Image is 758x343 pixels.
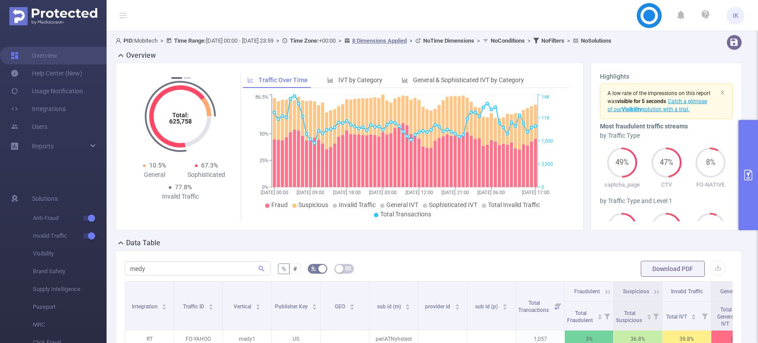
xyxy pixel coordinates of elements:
span: Total Transactions [518,300,550,313]
span: MRC [33,316,107,334]
tspan: 3,500 [541,161,553,167]
div: Sort [405,303,410,308]
i: Filter menu [698,302,711,330]
div: by Traffic Type [600,131,733,140]
b: No Solutions [581,37,611,44]
i: icon: caret-up [691,313,696,315]
span: > [274,37,282,44]
i: icon: line-chart [247,77,254,83]
tspan: Total: [172,112,189,119]
i: icon: caret-down [691,316,696,319]
span: Integration [132,303,159,310]
i: icon: table [345,266,351,271]
span: > [336,37,344,44]
span: Mobitech [DATE] 00:00 - [DATE] 23:59 +00:00 [115,37,611,44]
span: IVT by Category [338,76,382,84]
span: A low rate of the impressions on this report [607,90,710,96]
tspan: [DATE] 03:00 [369,190,397,195]
tspan: [DATE] 21:00 [441,190,469,195]
a: Reports [32,137,54,155]
span: GEO [335,303,346,310]
span: Visibility [33,245,107,263]
i: icon: caret-down [209,306,214,309]
button: icon: close [720,88,725,97]
i: Filter menu [601,302,613,330]
i: icon: bg-colors [311,266,316,271]
i: Filter menu [552,282,564,330]
tspan: 0% [262,184,268,190]
span: Total Fraudulent [567,310,594,323]
span: 49% [607,159,637,166]
b: No Filters [541,37,564,44]
tspan: 11K [541,115,550,121]
span: 77.8% [175,183,192,191]
i: icon: caret-up [647,313,651,315]
div: Sort [162,303,167,308]
i: icon: caret-up [502,303,507,305]
span: Brand Safety [33,263,107,280]
i: icon: caret-up [256,303,261,305]
b: Time Range: [174,37,206,44]
b: PID: [123,37,134,44]
span: % [282,265,286,272]
tspan: [DATE] 09:00 [297,190,324,195]
i: Filter menu [650,302,662,330]
span: General & Sophisticated IVT by Category [413,76,524,84]
i: icon: bar-chart [402,77,408,83]
tspan: 86.5% [255,95,268,100]
tspan: [DATE] 12:00 [405,190,433,195]
span: > [474,37,483,44]
b: Time Zone: [290,37,319,44]
button: 1 [171,77,182,79]
a: Overview [11,47,57,64]
span: > [158,37,166,44]
div: Sort [312,303,317,308]
div: Sort [502,303,508,308]
h2: Data Table [126,238,160,248]
tspan: [DATE] 06:00 [478,190,505,195]
h2: Overview [126,50,156,61]
button: 2 [184,77,191,79]
a: Help Center (New) [11,64,82,82]
p: CTV [644,180,689,189]
p: FO-NATIVE [688,180,733,189]
div: Sort [455,303,460,308]
i: icon: caret-down [405,306,410,309]
i: icon: caret-down [597,316,602,319]
i: icon: caret-up [312,303,317,305]
span: Suspicious [298,201,328,208]
span: 67.3% [201,162,218,169]
tspan: [DATE] 17:00 [522,190,549,195]
a: Integrations [11,100,66,118]
span: Total General IVT [717,307,735,327]
i: icon: caret-up [455,303,460,305]
span: Solutions [32,190,58,207]
span: Passport [33,298,107,316]
h3: Highlights [600,72,733,81]
i: icon: caret-up [405,303,410,305]
div: Sort [349,303,355,308]
span: IK [733,7,738,24]
span: Vertical [234,303,253,310]
div: Sophisticated [180,170,232,179]
i: icon: caret-up [349,303,354,305]
span: Invalid Traffic [671,288,703,295]
span: Anti-Fraud [33,209,107,227]
span: Supply Intelligence [33,280,107,298]
tspan: 14K [541,95,550,100]
i: icon: caret-up [597,313,602,315]
div: Invalid Traffic [155,192,206,201]
tspan: 625,758 [169,118,192,125]
b: No Conditions [491,37,525,44]
tspan: [DATE] 18:00 [333,190,361,195]
span: General IVT [386,201,418,208]
i: icon: caret-down [312,306,317,309]
div: Sort [691,313,696,318]
input: Search... [125,261,271,275]
div: Sort [647,313,652,318]
span: 10.5% [149,162,166,169]
div: by Traffic Type and Level 1 [600,196,733,206]
u: 8 Dimensions Applied [352,37,407,44]
span: # [293,265,297,272]
button: Download PDF [641,261,705,277]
